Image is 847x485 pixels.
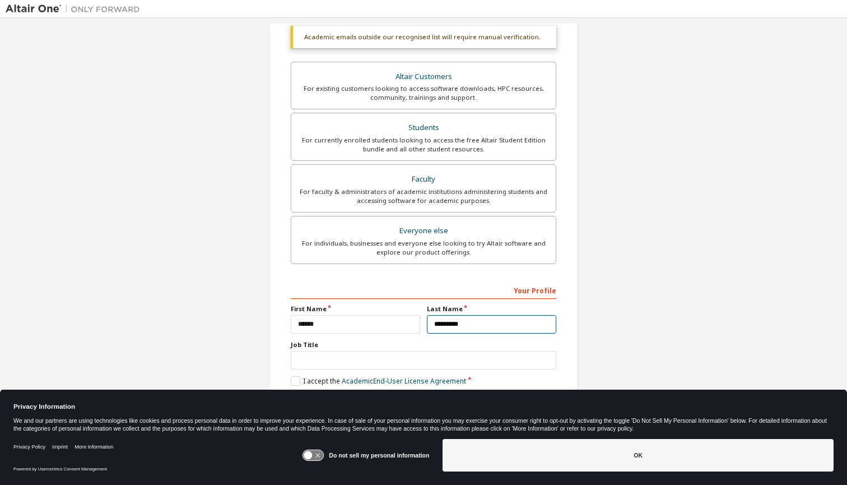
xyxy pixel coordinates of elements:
[298,223,549,239] div: Everyone else
[291,281,556,299] div: Your Profile
[291,376,466,386] label: I accept the
[298,120,549,136] div: Students
[298,172,549,187] div: Faculty
[298,69,549,85] div: Altair Customers
[6,3,146,15] img: Altair One
[291,304,420,313] label: First Name
[298,84,549,102] div: For existing customers looking to access software downloads, HPC resources, community, trainings ...
[291,340,556,349] label: Job Title
[298,239,549,257] div: For individuals, businesses and everyone else looking to try Altair software and explore our prod...
[291,26,556,48] div: Academic emails outside our recognised list will require manual verification.
[298,187,549,205] div: For faculty & administrators of academic institutions administering students and accessing softwa...
[342,376,466,386] a: Academic End-User License Agreement
[427,304,556,313] label: Last Name
[298,136,549,154] div: For currently enrolled students looking to access the free Altair Student Edition bundle and all ...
